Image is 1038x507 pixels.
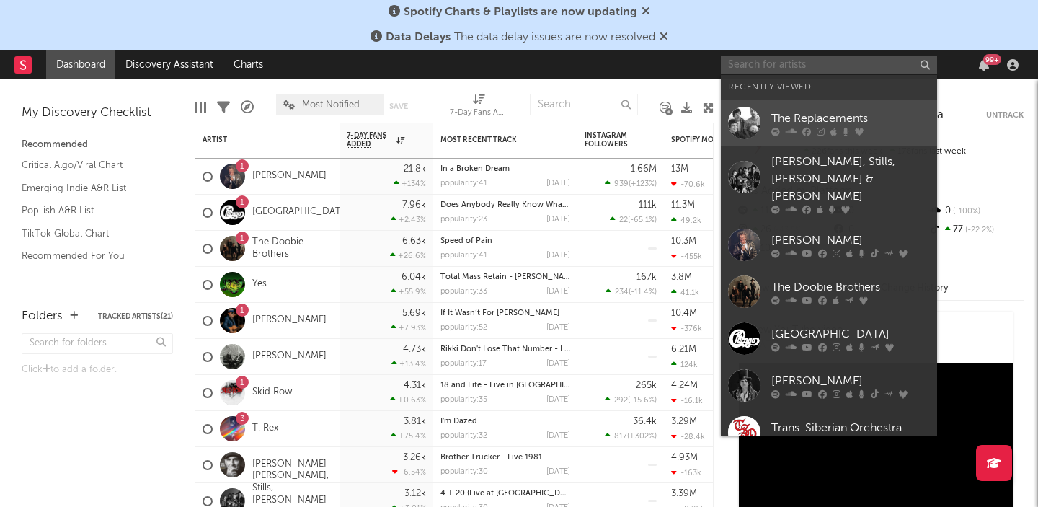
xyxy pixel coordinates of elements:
[671,273,692,282] div: 3.8M
[440,418,570,426] div: I'm Dazed
[390,251,426,260] div: +26.6 %
[22,333,173,354] input: Search for folders...
[928,221,1024,239] div: 77
[386,32,655,43] span: : The data delay issues are now resolved
[771,232,930,249] div: [PERSON_NAME]
[440,490,570,498] div: 4 + 20 (Live at Fillmore East, 1969) - 2024 Mix
[402,309,426,318] div: 5.69k
[546,288,570,296] div: [DATE]
[546,216,570,224] div: [DATE]
[46,50,115,79] a: Dashboard
[252,423,278,435] a: T. Rex
[771,372,930,389] div: [PERSON_NAME]
[671,216,701,225] div: 49.2k
[402,200,426,210] div: 7.96k
[605,395,657,405] div: ( )
[440,382,598,389] a: 18 and Life - Live in [GEOGRAPHIC_DATA]
[546,324,570,332] div: [DATE]
[440,396,487,404] div: popularity: 35
[728,79,930,96] div: Recently Viewed
[585,131,635,149] div: Instagram Followers
[983,54,1001,65] div: 99 +
[642,6,650,18] span: Dismiss
[721,268,937,315] a: The Doobie Brothers
[402,273,426,282] div: 6.04k
[440,432,487,440] div: popularity: 32
[546,396,570,404] div: [DATE]
[391,359,426,369] div: +13.4 %
[605,431,657,441] div: ( )
[252,170,327,182] a: [PERSON_NAME]
[403,453,426,462] div: 3.26k
[440,345,575,353] a: Rikki Don't Lose That Number - Live
[546,468,570,476] div: [DATE]
[404,6,637,18] span: Spotify Charts & Playlists are now updating
[671,288,699,297] div: 41.1k
[440,288,487,296] div: popularity: 33
[115,50,223,79] a: Discovery Assistant
[22,308,63,325] div: Folders
[440,324,487,332] div: popularity: 52
[671,360,698,369] div: 124k
[721,100,937,146] a: The Replacements
[440,180,487,188] div: popularity: 41
[771,154,930,206] div: [PERSON_NAME], Stills, [PERSON_NAME] & [PERSON_NAME]
[440,216,487,224] div: popularity: 23
[391,431,426,441] div: +75.4 %
[440,382,570,389] div: 18 and Life - Live in London
[671,324,702,333] div: -376k
[440,345,570,353] div: Rikki Don't Lose That Number - Live
[636,381,657,390] div: 265k
[771,110,930,127] div: The Replacements
[963,226,994,234] span: -22.2 %
[404,489,426,498] div: 3.12k
[614,397,628,405] span: 292
[631,164,657,174] div: 1.66M
[721,362,937,409] a: [PERSON_NAME]
[721,221,937,268] a: [PERSON_NAME]
[391,215,426,224] div: +2.43 %
[605,179,657,188] div: ( )
[614,433,627,441] span: 817
[22,203,159,219] a: Pop-ish A&R List
[440,136,549,144] div: Most Recent Track
[671,252,702,261] div: -455k
[671,136,779,144] div: Spotify Monthly Listeners
[252,314,327,327] a: [PERSON_NAME]
[671,453,698,462] div: 4.93M
[252,237,332,261] a: The Doobie Brothers
[671,345,696,354] div: 6.21M
[440,418,477,426] a: I'm Dazed
[440,273,570,281] div: Total Mass Retain - Steven Wilson Edit
[619,216,628,224] span: 22
[440,360,487,368] div: popularity: 17
[22,136,173,154] div: Recommended
[391,287,426,296] div: +55.9 %
[391,323,426,332] div: +7.93 %
[671,164,688,174] div: 13M
[671,432,705,441] div: -28.4k
[629,433,655,441] span: +302 %
[771,419,930,436] div: Trans-Siberian Orchestra
[203,136,311,144] div: Artist
[389,102,408,110] button: Save
[546,180,570,188] div: [DATE]
[530,94,638,115] input: Search...
[440,309,570,317] div: If It Wasn’t For Ray
[671,489,697,498] div: 3.39M
[951,208,980,216] span: -100 %
[671,309,697,318] div: 10.4M
[630,216,655,224] span: -65.1 %
[440,201,570,209] div: Does Anybody Really Know What Time It Is - Live
[631,288,655,296] span: -11.4 %
[404,417,426,426] div: 3.81k
[241,87,254,128] div: A&R Pipeline
[721,409,937,456] a: Trans-Siberian Orchestra
[347,131,393,149] span: 7-Day Fans Added
[450,87,507,128] div: 7-Day Fans Added (7-Day Fans Added)
[440,165,510,173] a: In a Broken Dream
[302,100,360,110] span: Most Notified
[402,237,426,246] div: 6.63k
[636,273,657,282] div: 167k
[98,313,173,320] button: Tracked Artists(21)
